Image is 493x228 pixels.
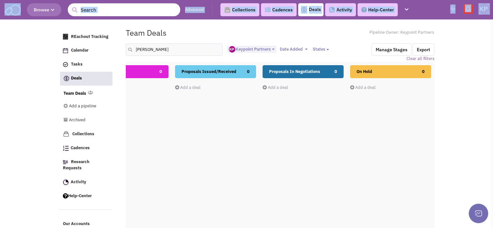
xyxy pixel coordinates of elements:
a: Clear all filters [406,56,434,62]
span: 0 [422,65,425,78]
a: Add a deal [175,85,201,90]
a: Collections [60,128,112,140]
img: help.png [361,7,367,12]
a: Deals [60,72,112,86]
img: Cadences_logo.png [63,146,69,151]
img: icon-collection-lavender.png [63,131,69,137]
a: Activity [325,3,356,16]
img: Calendar.png [63,48,68,53]
a: Add a deal [263,85,288,90]
button: Browse [27,3,61,16]
img: icon-deals.svg [63,75,70,82]
span: Browse [34,7,54,13]
span: Date Added [279,46,302,52]
img: SmartAdmin [5,3,21,16]
button: Export [413,43,434,56]
a: Add a pipeline [64,100,103,113]
a: Cadences [60,142,112,154]
span: Research Requests [63,159,89,171]
span: REachout Tracking [71,34,108,39]
a: Help-Center [358,3,398,16]
span: Cadences [71,145,90,151]
img: Activity.png [63,179,69,185]
span: Collections [72,131,94,137]
input: Search deals [126,43,223,56]
a: Activity [60,176,112,188]
span: Calendar [71,48,88,53]
span: Proposals In Negotiations [269,69,320,74]
span: 0 [335,65,337,78]
a: Deals [301,6,321,14]
a: Calendar [60,44,112,57]
a: Advanced [185,7,204,13]
img: icon-collection-lavender-black.svg [224,7,230,13]
span: 0 [247,65,250,78]
input: Search [68,3,180,16]
span: Activity [71,179,86,185]
span: Tasks [71,62,83,67]
span: States [312,46,325,52]
span: Pipeline Owner: Keypoint Partners [370,30,434,36]
img: Cadences_logo.png [265,7,271,12]
span: Proposals Issued/Received [182,69,236,74]
img: help.png [63,193,68,198]
a: Archived [64,114,103,126]
button: Date Added [277,46,310,53]
a: Tasks [60,58,112,71]
button: States [311,46,331,53]
span: Our Accounts [63,221,90,227]
img: Activity.png [329,7,335,13]
img: icon-deals.svg [301,6,307,14]
img: Keypoint Partners [478,3,490,15]
span: Keypoint Partners [229,46,270,52]
a: Team Deals [64,90,86,97]
img: icon-tasks.png [63,62,68,67]
img: ny_GipEnDU-kinWYCc5EwQ.png [229,46,235,53]
span: 0 [159,65,162,78]
span: On Hold [357,69,372,74]
button: Keypoint Partners [227,46,276,53]
a: Collections [220,3,259,16]
a: Add a deal [350,85,376,90]
img: Research.png [63,160,68,164]
a: REachout Tracking [60,31,112,43]
a: Help-Center [60,190,112,202]
a: Research Requests [60,156,112,174]
button: Manage Stages [371,43,412,56]
h1: Team Deals [126,29,167,37]
a: Cadences [261,3,297,16]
